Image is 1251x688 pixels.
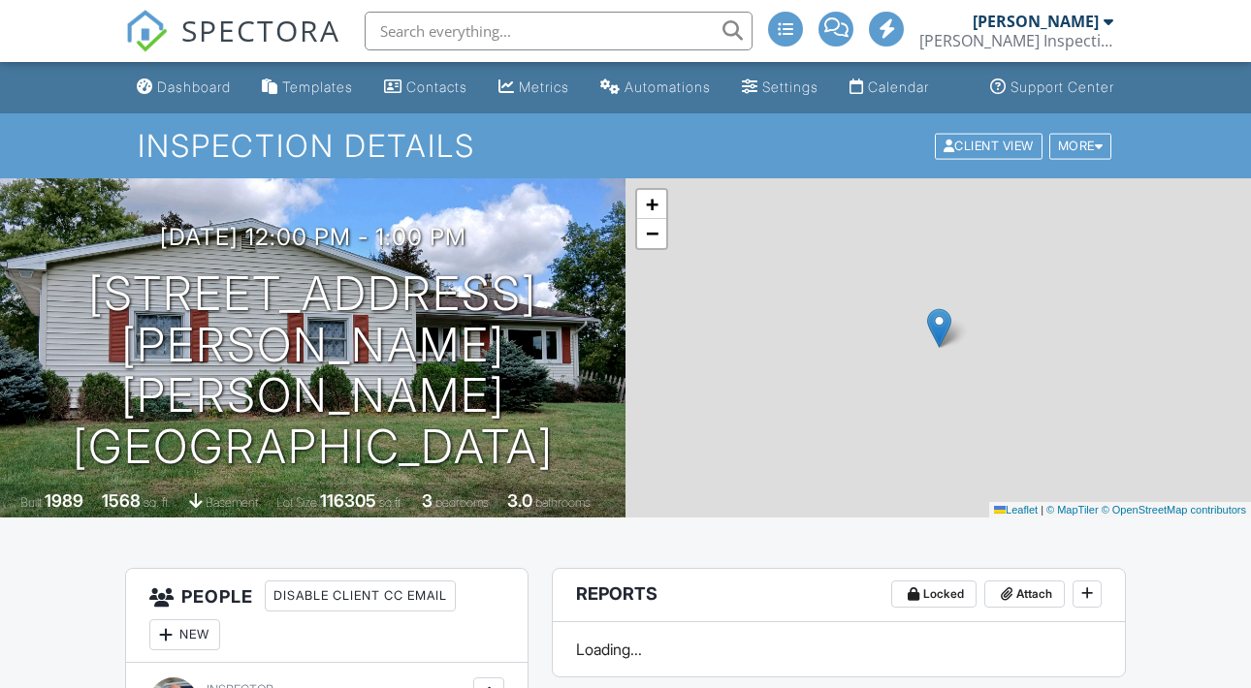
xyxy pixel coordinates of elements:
div: 1568 [102,490,141,511]
div: McNamara Inspections [919,31,1113,50]
div: [PERSON_NAME] [973,12,1099,31]
a: © MapTiler [1046,504,1099,516]
div: Templates [282,78,353,95]
span: basement [206,495,258,510]
img: The Best Home Inspection Software - Spectora [125,10,168,52]
div: Client View [935,133,1042,159]
div: Disable Client CC Email [265,580,456,611]
a: Calendar [842,70,937,106]
span: bedrooms [435,495,489,510]
h1: [STREET_ADDRESS][PERSON_NAME] [PERSON_NAME][GEOGRAPHIC_DATA] [31,268,594,473]
a: SPECTORA [125,26,340,67]
h1: Inspection Details [138,129,1113,163]
div: 1989 [45,490,83,511]
a: Templates [254,70,361,106]
a: © OpenStreetMap contributors [1102,504,1246,516]
a: Contacts [376,70,475,106]
div: Metrics [519,78,569,95]
a: Automations (Advanced) [593,70,719,106]
div: 3 [422,490,433,511]
a: Metrics [491,70,577,106]
span: SPECTORA [181,10,340,50]
span: bathrooms [535,495,591,510]
a: Zoom out [637,219,666,248]
div: 116305 [320,490,376,511]
a: Settings [734,70,826,106]
input: Search everything... [365,12,753,50]
div: 3.0 [507,490,532,511]
img: Marker [927,308,951,348]
h3: People [126,569,528,663]
div: New [149,619,220,650]
a: Support Center [982,70,1122,106]
span: + [646,192,658,216]
span: Built [20,495,42,510]
div: Contacts [406,78,467,95]
div: Settings [762,78,818,95]
h3: [DATE] 12:00 pm - 1:00 pm [160,224,466,250]
a: Zoom in [637,190,666,219]
a: Leaflet [994,504,1038,516]
span: − [646,221,658,245]
div: Calendar [868,78,929,95]
span: | [1041,504,1043,516]
span: sq. ft. [144,495,171,510]
a: Dashboard [129,70,239,106]
span: Lot Size [276,495,317,510]
div: Support Center [1010,78,1114,95]
div: Dashboard [157,78,231,95]
span: sq.ft. [379,495,403,510]
a: Client View [933,138,1047,152]
div: More [1049,133,1112,159]
div: Automations [625,78,711,95]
